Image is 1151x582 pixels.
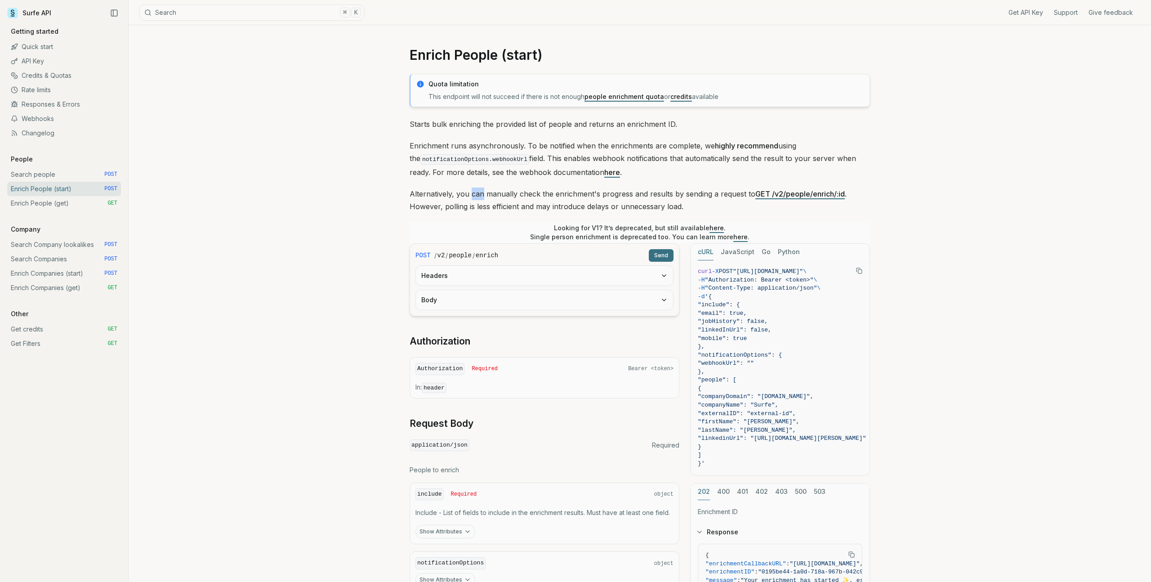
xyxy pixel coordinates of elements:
span: { [705,552,709,559]
span: / [434,251,437,260]
span: "include": { [698,301,740,308]
span: "Content-Type: application/json" [705,285,817,291]
span: "enrichmentID" [705,569,754,575]
span: -X [712,268,719,275]
kbd: ⌘ [340,8,350,18]
a: Get credits GET [7,322,121,336]
button: 402 [755,484,768,500]
span: \ [803,268,807,275]
a: Request Body [410,417,473,430]
a: Enrich People (start) POST [7,182,121,196]
a: Get Filters GET [7,336,121,351]
span: "[URL][DOMAIN_NAME]" [733,268,803,275]
button: 400 [717,484,730,500]
a: credits [670,93,692,100]
span: GET [107,284,117,291]
h1: Enrich People (start) [410,47,870,63]
a: here [604,168,620,177]
a: here [733,233,748,241]
p: People to enrich [410,466,679,475]
span: POST [104,241,117,248]
a: Responses & Errors [7,97,121,112]
span: "Authorization: Bearer <token>" [705,277,814,283]
p: Enrichment ID [698,507,862,516]
p: Getting started [7,27,62,36]
a: Changelog [7,126,121,140]
a: Search people POST [7,167,121,182]
p: Quota limitation [428,80,864,89]
span: "[URL][DOMAIN_NAME]" [790,560,860,567]
span: object [654,491,674,498]
a: people enrichment quota [584,93,664,100]
span: Required [451,491,477,498]
span: "people": [ [698,376,736,383]
span: POST [104,255,117,263]
code: Authorization [415,363,464,375]
code: enrich [476,251,498,260]
span: \ [817,285,821,291]
span: Bearer <token> [628,365,674,372]
a: Support [1054,8,1078,17]
span: "lastName": "[PERSON_NAME]", [698,427,796,434]
span: GET [107,340,117,347]
a: Quick start [7,40,121,54]
button: Go [762,244,771,260]
span: : [786,560,790,567]
button: Send [649,249,674,262]
a: GET /v2/people/enrich/:id [755,189,845,198]
p: People [7,155,36,164]
p: This endpoint will not succeed if there is not enough or available [428,92,864,101]
button: JavaScript [721,244,754,260]
button: 403 [775,484,788,500]
span: "email": true, [698,310,747,317]
a: Enrich People (get) GET [7,196,121,210]
a: Rate limits [7,83,121,97]
code: people [449,251,471,260]
span: : [754,569,758,575]
span: GET [107,326,117,333]
button: Python [778,244,800,260]
a: Give feedback [1089,8,1133,17]
span: }' [698,460,705,467]
button: Search⌘K [139,4,364,21]
code: v2 [437,251,445,260]
a: Get API Key [1008,8,1043,17]
code: application/json [410,439,469,452]
code: notificationOptions.webhookUrl [420,154,529,165]
button: 503 [814,484,825,500]
span: GET [107,200,117,207]
a: Surfe API [7,6,51,20]
span: "mobile": true [698,335,747,342]
span: "companyDomain": "[DOMAIN_NAME]", [698,393,813,400]
button: cURL [698,244,714,260]
button: 401 [737,484,748,500]
span: "companyName": "Surfe", [698,402,778,408]
p: Include - List of fields to include in the enrichment results. Must have at least one field. [415,508,674,517]
span: / [446,251,448,260]
span: POST [104,171,117,178]
span: POST [719,268,733,275]
p: Other [7,309,32,318]
button: Copy Text [852,264,866,278]
p: Looking for V1? It’s deprecated, but still available . Single person enrichment is deprecated too... [530,224,749,242]
span: "jobHistory": false, [698,318,768,325]
span: "externalID": "external-id", [698,410,796,417]
span: }, [698,343,705,350]
a: Credits & Quotas [7,68,121,83]
span: POST [104,185,117,193]
p: Starts bulk enriching the provided list of people and returns an enrichment ID. [410,118,870,130]
span: -H [698,277,705,283]
button: 500 [795,484,807,500]
span: -d [698,293,705,300]
span: } [698,443,701,450]
button: Body [416,290,673,310]
span: POST [104,270,117,277]
span: '{ [705,293,712,300]
span: object [654,560,674,567]
span: , [860,560,863,567]
span: curl [698,268,712,275]
span: "linkedInUrl": false, [698,327,772,333]
button: 202 [698,484,710,500]
span: "notificationOptions": { [698,352,782,358]
code: include [415,488,444,501]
